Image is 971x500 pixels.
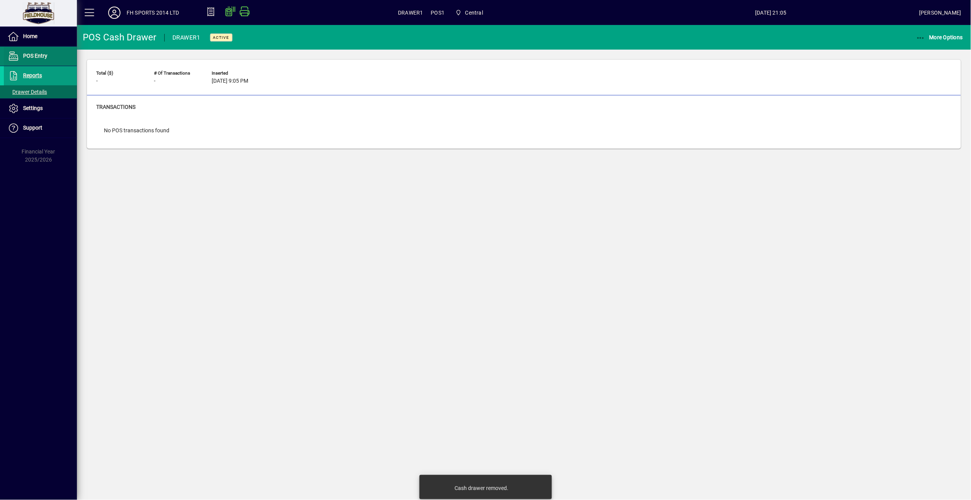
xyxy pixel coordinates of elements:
div: [PERSON_NAME] [919,7,961,19]
span: Home [23,33,37,39]
span: Central [452,6,486,20]
div: No POS transactions found [96,119,177,142]
span: More Options [916,34,963,40]
span: - [154,78,155,84]
span: Total ($) [96,71,142,76]
span: POS1 [431,7,445,19]
a: POS Entry [4,47,77,66]
div: DRAWER1 [172,32,201,44]
div: POS Cash Drawer [83,31,157,43]
span: [DATE] 21:05 [623,7,919,19]
a: Drawer Details [4,85,77,98]
div: Cash drawer removed. [455,484,509,492]
a: Home [4,27,77,46]
a: Support [4,118,77,138]
span: Reports [23,72,42,78]
span: Drawer Details [8,89,47,95]
span: Central [465,7,483,19]
span: Support [23,125,42,131]
span: Inserted [212,71,258,76]
button: Profile [102,6,127,20]
span: Active [213,35,229,40]
span: - [96,78,98,84]
span: [DATE] 9:05 PM [212,78,248,84]
button: More Options [914,30,965,44]
a: Settings [4,99,77,118]
span: Transactions [96,104,135,110]
span: DRAWER1 [398,7,423,19]
span: # of Transactions [154,71,200,76]
div: FH SPORTS 2014 LTD [127,7,179,19]
span: Settings [23,105,43,111]
span: POS Entry [23,53,47,59]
